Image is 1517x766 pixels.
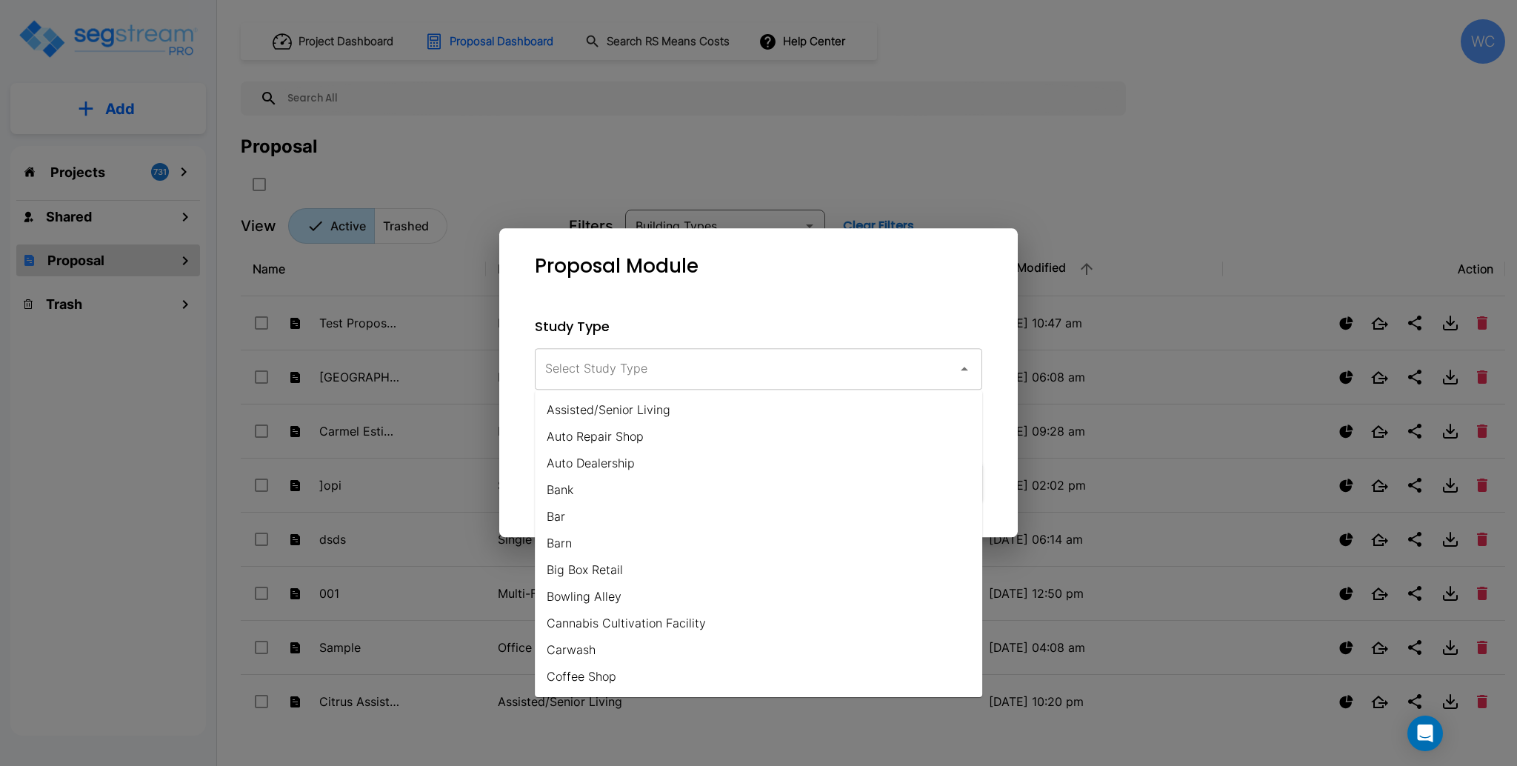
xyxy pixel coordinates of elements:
li: Auto Repair Shop [535,423,982,450]
div: Open Intercom Messenger [1407,716,1443,751]
li: Carwash [535,636,982,663]
li: Barn [535,530,982,556]
li: Auto Dealership [535,450,982,476]
li: Big Box Retail [535,556,982,583]
p: Proposal Module [535,252,699,281]
li: Bank [535,476,982,503]
li: Commercial Condos - Interiors Only [535,690,982,716]
p: Study Type [535,316,982,336]
li: Bowling Alley [535,583,982,610]
li: Coffee Shop [535,663,982,690]
li: Bar [535,503,982,530]
li: Assisted/Senior Living [535,396,982,423]
li: Cannabis Cultivation Facility [535,610,982,636]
